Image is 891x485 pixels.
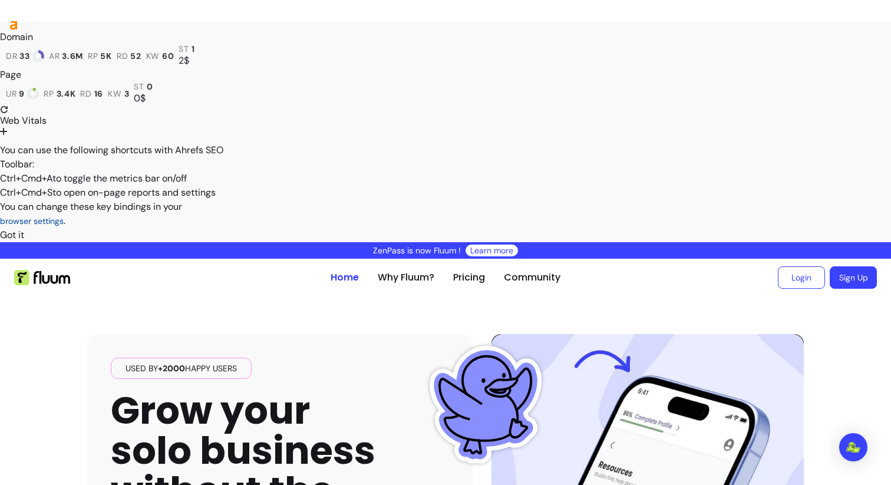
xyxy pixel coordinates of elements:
span: 3.4K [57,89,76,98]
a: Pricing [453,270,485,285]
a: st0 [134,82,153,91]
span: 60 [162,51,174,61]
span: +2000 [158,363,185,374]
span: to open on-page reports and settings [52,186,216,199]
a: rd52 [117,51,141,61]
span: 1 [192,44,195,54]
a: Home [331,270,359,285]
img: Fluum Duck sticker [427,346,544,464]
span: 52 [130,51,141,61]
a: rp5K [88,51,112,61]
div: 2$ [179,54,194,68]
span: rp [88,51,98,61]
img: Fluum Logo [14,270,70,285]
span: 16 [94,89,103,98]
a: kw3 [108,89,129,98]
span: 0 [147,82,153,91]
a: dr33 [6,50,44,62]
span: ar [49,51,60,61]
a: Sign Up [830,266,877,289]
div: Open Intercom Messenger [839,433,867,461]
span: kw [108,89,121,98]
a: Community [504,270,560,285]
p: ZenPass is now Fluum ! [373,245,461,256]
span: 3.6M [62,51,83,61]
a: Learn more [470,245,513,256]
span: rd [117,51,128,61]
span: to toggle the metrics bar on/off [52,172,187,184]
span: 3 [124,89,130,98]
div: 0$ [134,91,153,105]
span: st [179,44,189,54]
span: rp [44,89,54,98]
span: Used by happy users [121,362,242,374]
span: 33 [19,51,29,61]
span: rd [80,89,91,98]
a: kw60 [146,51,174,61]
span: 9 [19,89,25,98]
span: kw [146,51,160,61]
a: rp3.4K [44,89,75,98]
span: 5K [100,51,111,61]
span: dr [6,51,17,61]
a: Why Fluum? [378,270,434,285]
a: st1 [179,44,194,54]
a: Login [778,266,825,289]
a: ur9 [6,88,39,100]
span: ur [6,89,16,98]
span: . [64,215,65,227]
span: st [134,82,144,91]
a: rd16 [80,89,103,98]
a: ar3.6M [49,51,83,61]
